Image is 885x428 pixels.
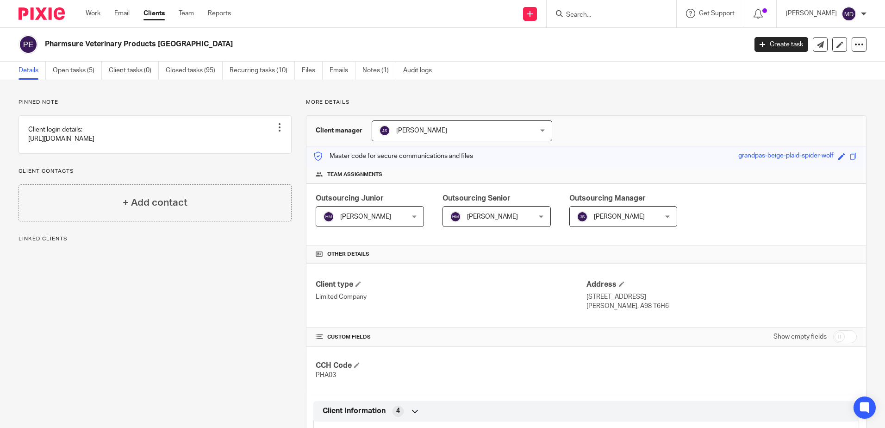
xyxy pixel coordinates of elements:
[442,195,511,202] span: Outsourcing Senior
[316,334,586,341] h4: CUSTOM FIELDS
[362,62,396,80] a: Notes (1)
[330,62,355,80] a: Emails
[699,10,735,17] span: Get Support
[19,99,292,106] p: Pinned note
[323,211,334,222] img: svg%3E
[379,125,390,136] img: svg%3E
[302,62,323,80] a: Files
[45,39,601,49] h2: Pharmsure Veterinary Products [GEOGRAPHIC_DATA]
[577,211,588,222] img: svg%3E
[340,214,391,220] span: [PERSON_NAME]
[143,9,165,18] a: Clients
[327,171,382,178] span: Team assignments
[19,62,46,80] a: Details
[396,127,447,134] span: [PERSON_NAME]
[313,151,473,161] p: Master code for secure communications and files
[53,62,102,80] a: Open tasks (5)
[19,168,292,175] p: Client contacts
[754,37,808,52] a: Create task
[316,361,586,371] h4: CCH Code
[316,195,384,202] span: Outsourcing Junior
[786,9,837,18] p: [PERSON_NAME]
[19,235,292,243] p: Linked clients
[208,9,231,18] a: Reports
[316,372,336,378] span: PHA03
[19,7,65,20] img: Pixie
[306,99,866,106] p: More details
[327,251,369,258] span: Other details
[323,406,386,416] span: Client Information
[109,62,159,80] a: Client tasks (0)
[179,9,194,18] a: Team
[594,214,645,220] span: [PERSON_NAME]
[569,195,646,202] span: Outsourcing Manager
[123,195,187,210] h4: + Add contact
[86,9,100,18] a: Work
[396,406,400,415] span: 4
[316,280,586,290] h4: Client type
[230,62,295,80] a: Recurring tasks (10)
[316,126,362,135] h3: Client manager
[166,62,223,80] a: Closed tasks (95)
[403,62,439,80] a: Audit logs
[586,302,857,311] p: [PERSON_NAME], A98 T6H6
[316,292,586,302] p: Limited Company
[586,280,857,290] h4: Address
[841,6,856,21] img: svg%3E
[738,151,834,162] div: grandpas-beige-plaid-spider-wolf
[450,211,461,222] img: svg%3E
[773,332,827,341] label: Show empty fields
[19,35,38,54] img: svg%3E
[114,9,130,18] a: Email
[467,214,518,220] span: [PERSON_NAME]
[565,11,648,19] input: Search
[586,292,857,302] p: [STREET_ADDRESS]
